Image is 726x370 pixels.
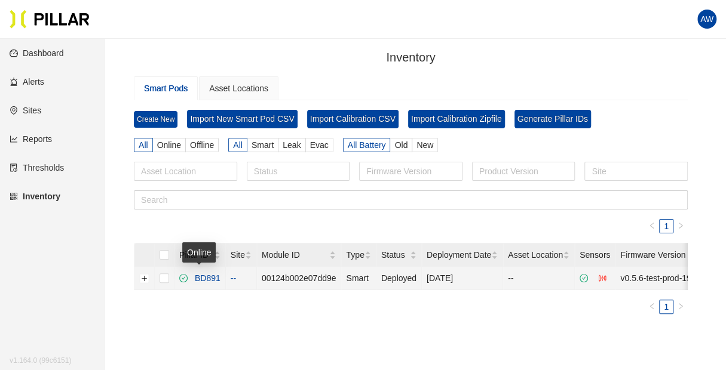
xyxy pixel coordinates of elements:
[394,140,408,150] span: Old
[307,110,399,128] button: Import Calibration CSV
[252,140,274,150] span: Smart
[648,222,655,229] span: left
[10,163,64,172] a: exceptionThresholds
[615,267,705,290] td: v0.5.6-test-prod-192k
[598,274,606,282] span: sliders
[381,248,410,261] span: Status
[179,248,214,261] span: Pillar ID
[645,219,659,233] button: left
[645,219,659,233] li: Previous Page
[508,248,563,261] span: Asset Location
[157,140,181,150] span: Online
[673,300,688,314] li: Next Page
[580,274,588,282] span: check-circle
[348,140,386,150] span: All Battery
[257,267,342,290] td: 00124b002e07dd9e
[346,248,364,261] span: Type
[190,140,214,150] span: Offline
[233,140,243,150] span: All
[134,190,688,209] input: Search
[673,219,688,233] li: Next Page
[514,110,591,128] button: Generate Pillar IDs
[187,110,297,128] button: Import New Smart Pod CSV
[231,248,245,261] span: Site
[386,51,435,64] span: Inventory
[648,303,655,310] span: left
[140,273,149,283] button: Expand row
[10,192,60,201] a: qrcodeInventory
[660,220,673,233] a: 1
[408,110,505,128] button: Import Calibration Zipfile
[427,248,491,261] span: Deployment Date
[673,219,688,233] button: right
[422,267,503,290] td: [DATE]
[677,303,684,310] span: right
[620,248,693,261] span: Firmware Version
[659,219,673,233] li: 1
[134,111,177,128] a: Create New
[10,77,44,87] a: alertAlerts
[677,222,684,229] span: right
[10,48,64,58] a: dashboardDashboard
[139,140,148,150] span: All
[283,140,301,150] span: Leak
[10,134,52,144] a: line-chartReports
[416,140,433,150] span: New
[231,273,236,283] a: --
[179,274,188,282] span: check-circle
[673,300,688,314] button: right
[700,10,713,29] span: AW
[645,300,659,314] button: left
[575,243,615,267] th: Sensors
[660,300,673,313] a: 1
[503,267,575,290] td: --
[182,242,216,263] div: Online
[144,82,188,95] div: Smart Pods
[341,267,376,290] td: Smart
[190,273,220,283] a: BD891
[262,248,330,261] span: Module ID
[645,300,659,314] li: Previous Page
[310,140,329,150] span: Evac
[209,82,268,95] div: Asset Locations
[10,106,41,115] a: environmentSites
[376,267,422,290] td: Deployed
[10,10,90,29] img: Pillar Technologies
